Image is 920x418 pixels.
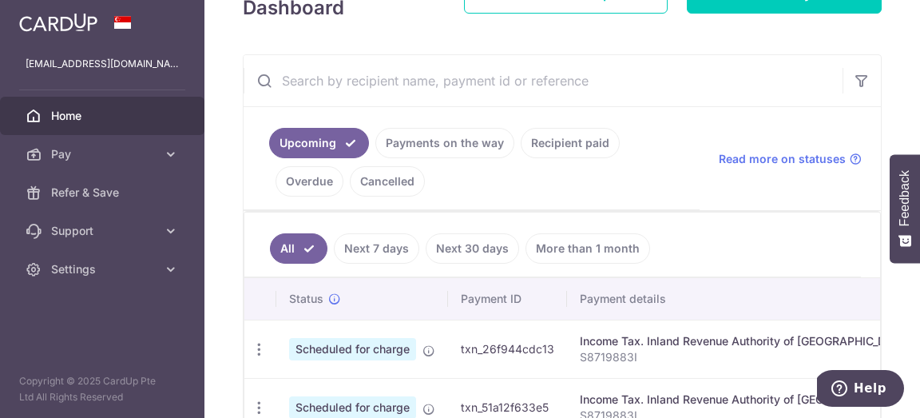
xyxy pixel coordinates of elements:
div: Income Tax. Inland Revenue Authority of [GEOGRAPHIC_DATA] [580,392,910,408]
span: Scheduled for charge [289,338,416,360]
iframe: Opens a widget where you can find more information [817,370,904,410]
a: Next 30 days [426,233,519,264]
a: Read more on statuses [719,151,862,167]
p: [EMAIL_ADDRESS][DOMAIN_NAME] [26,56,179,72]
input: Search by recipient name, payment id or reference [244,55,843,106]
span: Home [51,108,157,124]
a: Next 7 days [334,233,419,264]
td: txn_26f944cdc13 [448,320,567,378]
a: Payments on the way [375,128,514,158]
a: Upcoming [269,128,369,158]
span: Read more on statuses [719,151,846,167]
span: Feedback [898,170,912,226]
div: Income Tax. Inland Revenue Authority of [GEOGRAPHIC_DATA] [580,333,910,349]
span: Pay [51,146,157,162]
img: CardUp [19,13,97,32]
a: Cancelled [350,166,425,197]
span: Settings [51,261,157,277]
a: Overdue [276,166,343,197]
a: More than 1 month [525,233,650,264]
th: Payment ID [448,278,567,320]
span: Refer & Save [51,185,157,201]
button: Feedback - Show survey [890,154,920,263]
span: Support [51,223,157,239]
a: Recipient paid [521,128,620,158]
a: All [270,233,327,264]
span: Status [289,291,323,307]
p: S8719883I [580,349,910,365]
